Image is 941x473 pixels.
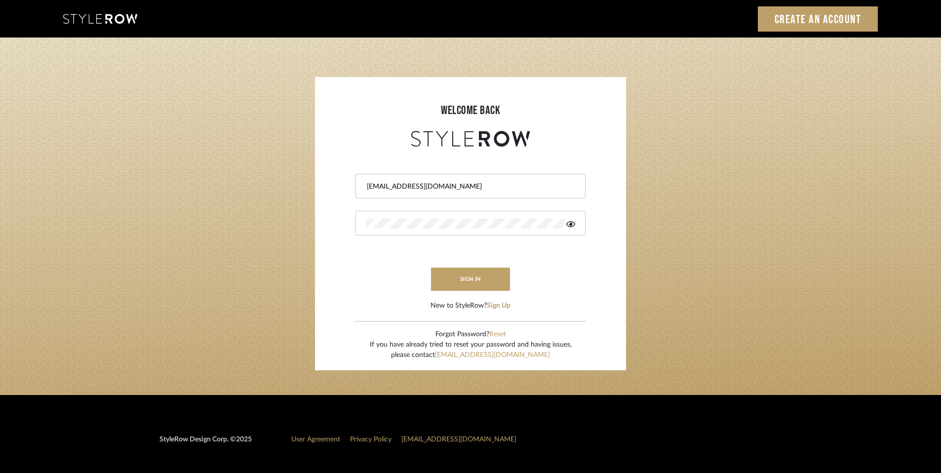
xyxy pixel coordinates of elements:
[370,329,572,340] div: Forgot Password?
[489,329,506,340] button: Reset
[431,301,510,311] div: New to StyleRow?
[431,268,510,291] button: sign in
[325,102,616,119] div: welcome back
[487,301,510,311] button: Sign Up
[758,6,878,32] a: Create an Account
[370,340,572,360] div: If you have already tried to reset your password and having issues, please contact
[401,436,516,443] a: [EMAIL_ADDRESS][DOMAIN_NAME]
[366,182,573,192] input: Email Address
[291,436,340,443] a: User Agreement
[350,436,392,443] a: Privacy Policy
[435,352,550,358] a: [EMAIL_ADDRESS][DOMAIN_NAME]
[159,434,252,453] div: StyleRow Design Corp. ©2025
